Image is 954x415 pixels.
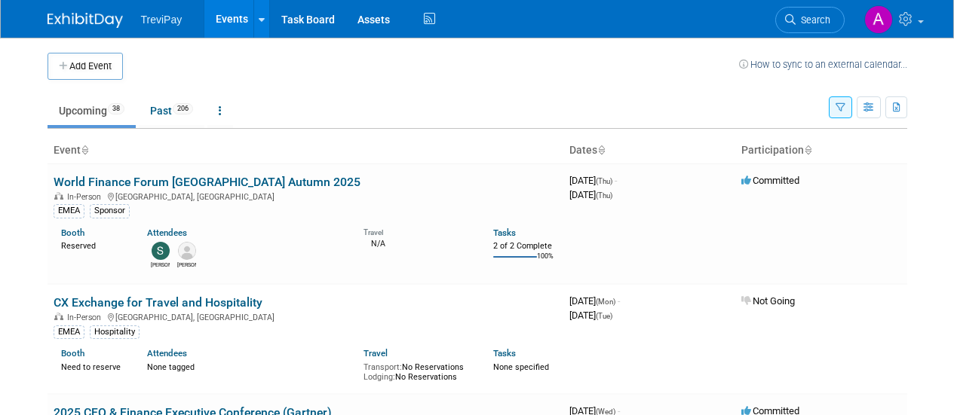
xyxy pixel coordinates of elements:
[596,177,612,185] span: (Thu)
[90,325,140,339] div: Hospitality
[147,227,187,238] a: Attendees
[90,204,130,218] div: Sponsor
[493,227,516,238] a: Tasks
[61,359,125,373] div: Need to reserve
[596,312,612,320] span: (Tue)
[147,348,187,359] a: Attendees
[596,191,612,200] span: (Thu)
[569,310,612,321] span: [DATE]
[618,295,620,307] span: -
[364,237,471,249] div: N/A
[364,348,388,359] a: Travel
[61,227,84,238] a: Booth
[139,96,204,125] a: Past206
[775,7,845,33] a: Search
[569,189,612,200] span: [DATE]
[537,252,554,273] td: 100%
[61,348,84,359] a: Booth
[563,138,735,163] th: Dates
[108,103,124,114] span: 38
[48,13,123,28] img: ExhibitDay
[177,260,196,269] div: Allen Bonde
[493,348,516,359] a: Tasks
[54,310,557,322] div: [GEOGRAPHIC_DATA], [GEOGRAPHIC_DATA]
[739,59,907,70] a: How to sync to an external calendar...
[48,138,563,163] th: Event
[54,295,262,310] a: CX Exchange for Travel and Hospitality
[54,190,557,202] div: [GEOGRAPHIC_DATA], [GEOGRAPHIC_DATA]
[615,175,617,186] span: -
[864,5,893,34] img: Alen Lovric
[597,144,605,156] a: Sort by Start Date
[61,238,125,252] div: Reserved
[178,242,196,260] img: Allen Bonde
[151,260,170,269] div: Sara Ouhsine
[804,144,811,156] a: Sort by Participation Type
[493,362,549,372] span: None specified
[54,192,63,200] img: In-Person Event
[493,241,557,252] div: 2 of 2 Complete
[141,14,183,26] span: TreviPay
[147,359,352,373] div: None tagged
[54,204,84,218] div: EMEA
[54,313,63,320] img: In-Person Event
[364,372,395,382] span: Lodging:
[67,313,106,322] span: In-Person
[741,175,799,186] span: Committed
[596,298,615,306] span: (Mon)
[152,242,170,260] img: Sara Ouhsine
[364,362,402,372] span: Transport:
[364,359,471,383] div: No Reservations No Reservations
[569,175,617,186] span: [DATE]
[364,223,471,237] div: Travel
[735,138,907,163] th: Participation
[54,325,84,339] div: EMEA
[67,192,106,202] span: In-Person
[81,144,88,156] a: Sort by Event Name
[569,295,620,307] span: [DATE]
[173,103,193,114] span: 206
[54,175,360,189] a: World Finance Forum [GEOGRAPHIC_DATA] Autumn 2025
[796,14,830,26] span: Search
[741,295,795,307] span: Not Going
[48,96,136,125] a: Upcoming38
[48,53,123,80] button: Add Event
